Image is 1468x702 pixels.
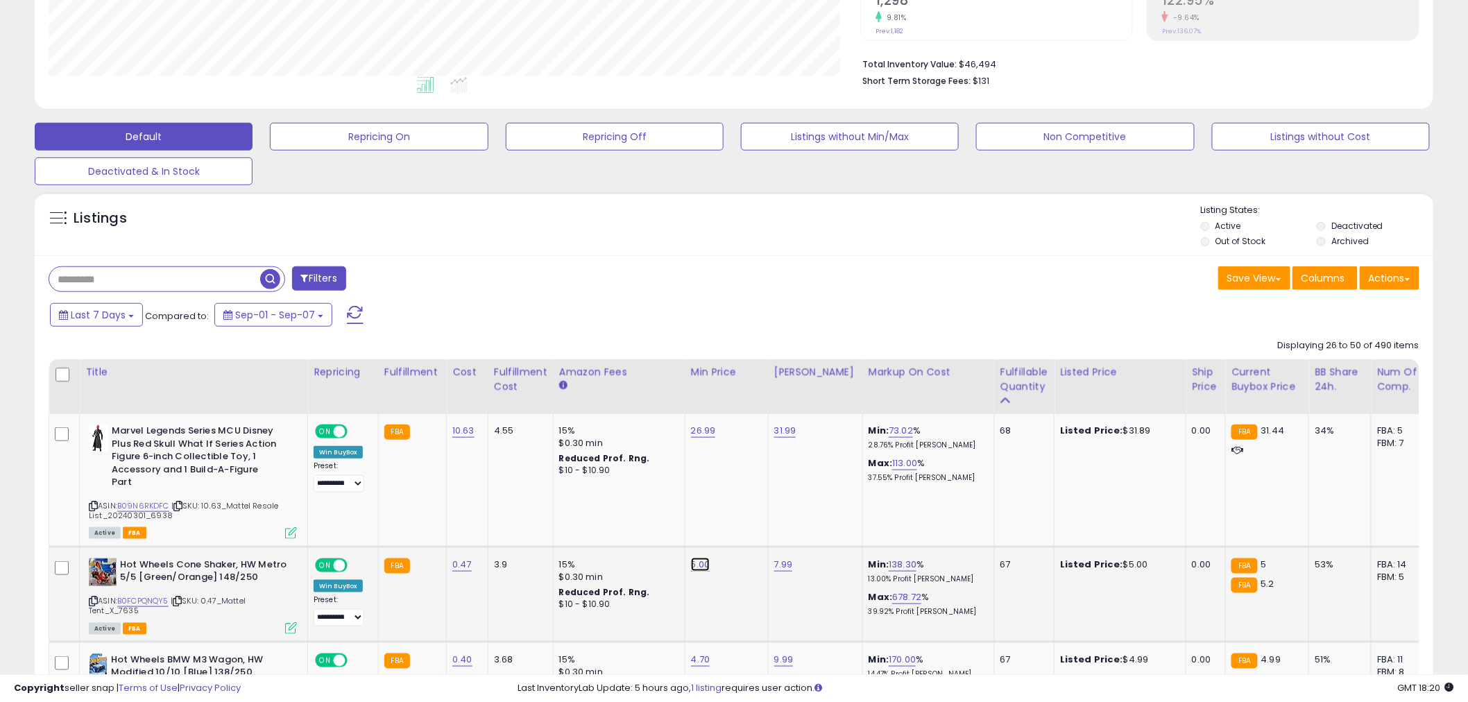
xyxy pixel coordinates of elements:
[892,590,921,604] a: 678.72
[691,558,710,572] a: 5.00
[1192,558,1215,571] div: 0.00
[117,500,169,512] a: B09N6RKDFC
[1201,204,1433,217] p: Listing States:
[869,590,893,603] b: Max:
[180,681,241,694] a: Privacy Policy
[1060,653,1123,666] b: Listed Price:
[89,425,297,538] div: ASIN:
[1060,558,1175,571] div: $5.00
[314,446,363,459] div: Win BuyBox
[774,558,793,572] a: 7.99
[1192,365,1220,394] div: Ship Price
[1218,266,1290,290] button: Save View
[869,424,889,437] b: Min:
[862,75,971,87] b: Short Term Storage Fees:
[14,681,65,694] strong: Copyright
[559,379,567,392] small: Amazon Fees.
[1331,220,1383,232] label: Deactivated
[314,580,363,592] div: Win BuyBox
[559,465,674,477] div: $10 - $10.90
[452,424,475,438] a: 10.63
[691,653,710,667] a: 4.70
[1377,571,1423,583] div: FBM: 5
[1315,365,1365,394] div: BB Share 24h.
[1377,558,1423,571] div: FBA: 14
[1192,653,1215,666] div: 0.00
[494,365,547,394] div: Fulfillment Cost
[741,123,959,151] button: Listings without Min/Max
[1231,365,1303,394] div: Current Buybox Price
[1278,339,1419,352] div: Displaying 26 to 50 of 490 items
[869,456,893,470] b: Max:
[1000,365,1048,394] div: Fulfillable Quantity
[1215,220,1241,232] label: Active
[89,425,108,452] img: 31zH1iColcL._SL40_.jpg
[559,558,674,571] div: 15%
[345,654,368,666] span: OFF
[869,457,984,483] div: %
[270,123,488,151] button: Repricing On
[1315,425,1360,437] div: 34%
[1215,235,1266,247] label: Out of Stock
[345,559,368,571] span: OFF
[89,558,117,586] img: 51xBQJo8DhL._SL40_.jpg
[862,359,994,414] th: The percentage added to the cost of goods (COGS) that forms the calculator for Min & Max prices.
[1231,425,1257,440] small: FBA
[89,653,108,681] img: 41WBVUVQMTL._SL40_.jpg
[1377,437,1423,450] div: FBM: 7
[1212,123,1430,151] button: Listings without Cost
[869,365,989,379] div: Markup on Cost
[1398,681,1454,694] span: 2025-09-15 18:20 GMT
[1377,425,1423,437] div: FBA: 5
[1060,365,1180,379] div: Listed Price
[1168,12,1200,23] small: -9.64%
[89,558,297,633] div: ASIN:
[1261,424,1285,437] span: 31.44
[452,558,472,572] a: 0.47
[214,303,332,327] button: Sep-01 - Sep-07
[314,365,373,379] div: Repricing
[314,595,368,626] div: Preset:
[89,527,121,539] span: All listings currently available for purchase on Amazon
[862,58,957,70] b: Total Inventory Value:
[506,123,724,151] button: Repricing Off
[869,440,984,450] p: 28.76% Profit [PERSON_NAME]
[1192,425,1215,437] div: 0.00
[1377,365,1428,394] div: Num of Comp.
[882,12,907,23] small: 9.81%
[292,266,346,291] button: Filters
[384,365,441,379] div: Fulfillment
[1000,425,1043,437] div: 68
[869,653,889,666] b: Min:
[889,558,916,572] a: 138.30
[691,424,716,438] a: 26.99
[117,595,169,607] a: B0FCPQNQY5
[89,623,121,635] span: All listings currently available for purchase on Amazon
[1000,558,1043,571] div: 67
[869,607,984,617] p: 39.92% Profit [PERSON_NAME]
[494,558,543,571] div: 3.9
[452,653,472,667] a: 0.40
[71,308,126,322] span: Last 7 Days
[85,365,302,379] div: Title
[869,558,984,584] div: %
[1315,558,1360,571] div: 53%
[559,586,650,598] b: Reduced Prof. Rng.
[876,27,903,35] small: Prev: 1,182
[1060,558,1123,571] b: Listed Price:
[559,599,674,610] div: $10 - $10.90
[316,654,334,666] span: ON
[89,595,246,616] span: | SKU: 0.47_Mattel Tent_X_7635
[123,527,146,539] span: FBA
[384,653,410,669] small: FBA
[559,425,674,437] div: 15%
[345,426,368,438] span: OFF
[559,571,674,583] div: $0.30 min
[35,157,253,185] button: Deactivated & In Stock
[692,681,722,694] a: 1 listing
[89,500,278,521] span: | SKU: 10.63_Mattel Resale List_20240301_6938
[869,558,889,571] b: Min:
[494,653,543,666] div: 3.68
[1331,235,1369,247] label: Archived
[559,653,674,666] div: 15%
